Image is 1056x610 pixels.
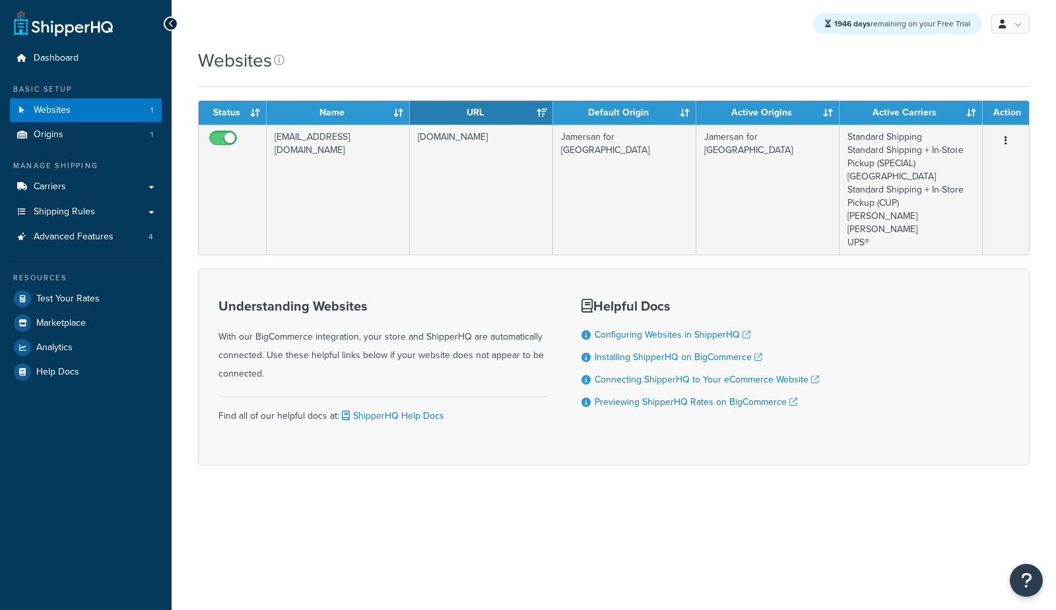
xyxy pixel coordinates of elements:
[34,105,71,116] span: Websites
[10,336,162,359] a: Analytics
[36,342,73,353] span: Analytics
[34,231,114,243] span: Advanced Features
[813,13,982,34] div: remaining on your Free Trial
[10,287,162,311] a: Test Your Rates
[198,47,272,73] h1: Websites
[410,125,553,255] td: [DOMAIN_NAME]
[595,373,819,386] a: Connecting ShipperHQ to Your eCommerce Website
[218,396,548,425] div: Find all of our helpful docs at:
[36,318,86,329] span: Marketplace
[10,225,162,249] a: Advanced Features 4
[34,181,66,193] span: Carriers
[10,84,162,95] div: Basic Setup
[595,395,797,409] a: Previewing ShipperHQ Rates on BigCommerce
[34,206,95,218] span: Shipping Rules
[581,299,819,313] h3: Helpful Docs
[267,101,410,125] th: Name: activate to sort column ascending
[595,350,762,364] a: Installing ShipperHQ on BigCommerce
[595,328,750,342] a: Configuring Websites in ShipperHQ
[10,175,162,199] a: Carriers
[36,293,100,305] span: Test Your Rates
[553,125,696,255] td: Jamersan for [GEOGRAPHIC_DATA]
[10,123,162,147] li: Origins
[696,125,840,255] td: Jamersan for [GEOGRAPHIC_DATA]
[34,129,63,140] span: Origins
[218,299,548,313] h3: Understanding Websites
[10,272,162,284] div: Resources
[834,18,871,30] strong: 1946 days
[14,10,113,36] a: ShipperHQ Home
[199,101,267,125] th: Status: activate to sort column ascending
[339,409,444,423] a: ShipperHQ Help Docs
[150,105,153,116] span: 1
[10,160,162,171] div: Manage Shipping
[36,367,79,378] span: Help Docs
[983,101,1029,125] th: Action
[10,200,162,224] a: Shipping Rules
[150,129,153,140] span: 1
[10,98,162,123] a: Websites 1
[553,101,696,125] th: Default Origin: activate to sort column ascending
[218,299,548,383] div: With our BigCommerce integration, your store and ShipperHQ are automatically connected. Use these...
[840,125,983,255] td: Standard Shipping Standard Shipping + In-Store Pickup (SPECIAL) [GEOGRAPHIC_DATA] Standard Shippi...
[840,101,983,125] th: Active Carriers: activate to sort column ascending
[10,360,162,384] a: Help Docs
[410,101,553,125] th: URL: activate to sort column ascending
[148,231,153,243] span: 4
[10,98,162,123] li: Websites
[34,53,79,64] span: Dashboard
[696,101,840,125] th: Active Origins: activate to sort column ascending
[1010,564,1043,597] button: Open Resource Center
[10,46,162,71] a: Dashboard
[10,225,162,249] li: Advanced Features
[267,125,410,255] td: [EMAIL_ADDRESS][DOMAIN_NAME]
[10,123,162,147] a: Origins 1
[10,311,162,335] a: Marketplace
